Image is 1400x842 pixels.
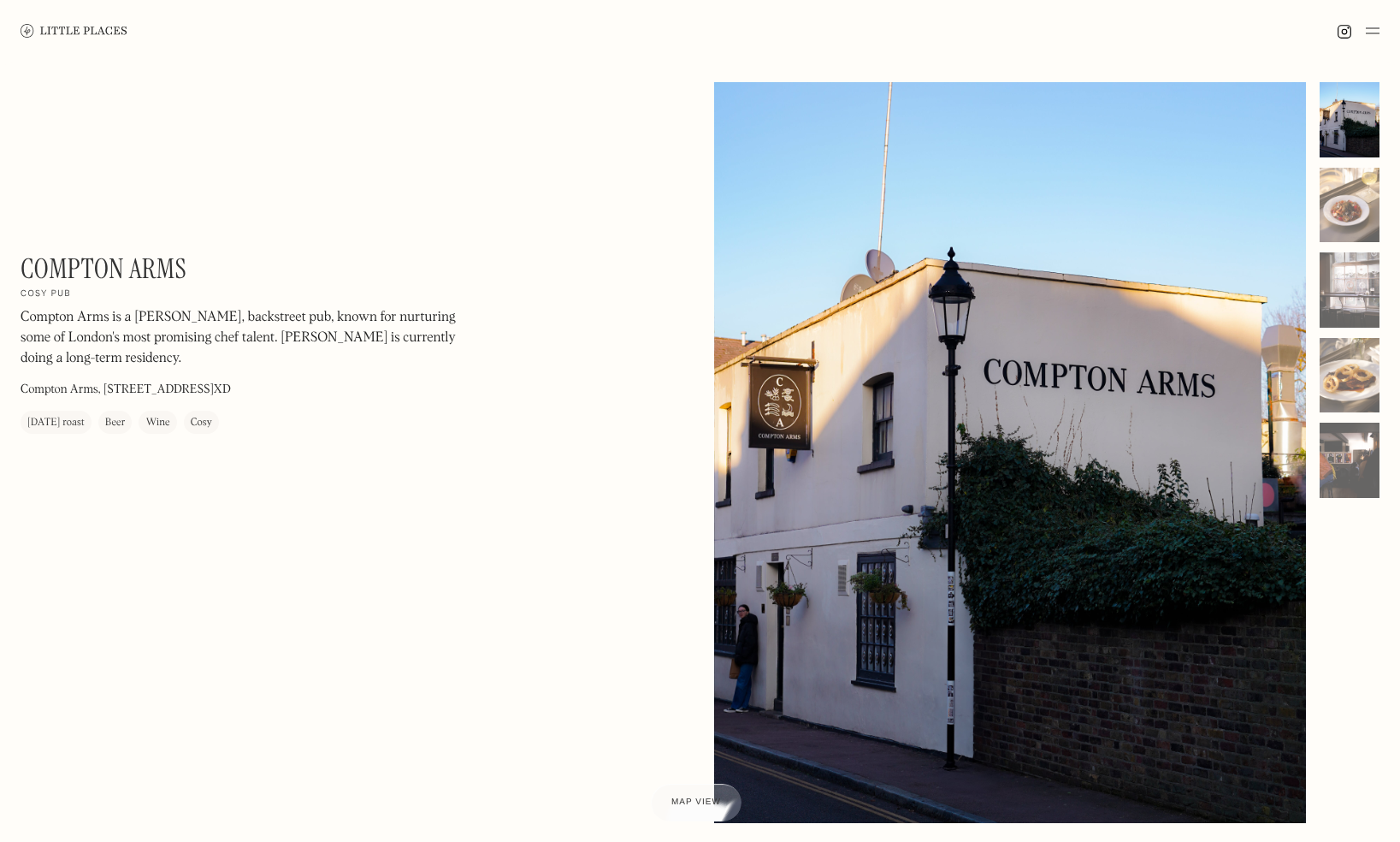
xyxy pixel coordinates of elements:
[651,784,741,821] a: Map view
[145,415,169,432] div: Wine
[191,415,212,432] div: Cosy
[21,252,186,285] h1: Compton Arms
[21,289,71,301] h2: Cosy pub
[105,415,126,432] div: Beer
[671,798,721,807] span: Map view
[27,415,85,432] div: [DATE] roast
[21,382,231,400] p: Compton Arms, [STREET_ADDRESS]XD
[21,308,482,370] p: Compton Arms is a [PERSON_NAME], backstreet pub, known for nurturing some of London's most promis...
